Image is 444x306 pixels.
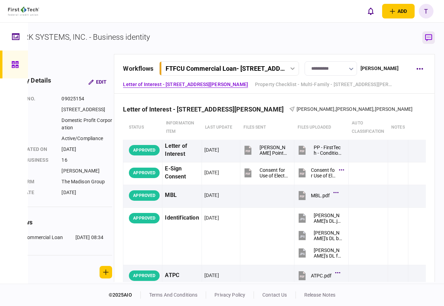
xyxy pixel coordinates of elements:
span: [PERSON_NAME] [336,106,374,112]
th: last update [202,115,240,140]
div: company no. [2,95,54,102]
div: APPROVED [129,190,160,201]
div: [DATE] [61,189,112,196]
div: Letter of Interest - [STREET_ADDRESS][PERSON_NAME] [123,106,289,113]
a: release notes [304,292,336,298]
div: address [2,106,54,113]
button: ATPC.pdf [297,268,339,283]
div: Active/Compliance [61,135,112,142]
th: files sent [240,115,294,140]
div: Domestic Profit Corporation [61,117,112,131]
div: [STREET_ADDRESS] [61,106,112,113]
div: FTFCU Commercial Loan - [STREET_ADDRESS][PERSON_NAME] [166,65,285,72]
div: incorporated on [2,146,54,153]
span: [PERSON_NAME] [375,106,413,112]
span: , [374,106,375,112]
button: Edit [83,76,112,88]
div: Pearce Point MHP - LOI.pdf [260,145,288,156]
th: notes [388,115,408,140]
div: broker firm [2,178,54,185]
button: Nancy's DL.jpg [297,210,342,226]
a: contact us [262,292,287,298]
button: Consent for Use of Electronic Signature and Electronic Disclosures Agreement Editable.pdf [297,165,342,181]
button: PP - FirstTech - Conditional Credit Proposal.pdf [297,142,342,158]
th: status [123,115,162,140]
div: last update [2,189,54,196]
div: Letter of Interest [165,142,199,158]
button: T [419,4,434,18]
div: status [2,135,54,142]
th: Information item [162,115,202,140]
div: MBL.pdf [311,193,330,198]
button: Consent for Use of Electronic Signature and Electronic Disclosures Agreement Editable.pdf [243,165,288,181]
button: open notifications list [363,4,378,18]
div: MBL [165,188,199,203]
div: workflows [2,217,112,227]
a: privacy policy [214,292,245,298]
a: FTFCU Commercial Loan[DATE] 08:34 [2,234,103,241]
a: Letter of Interest - [STREET_ADDRESS][PERSON_NAME] [123,81,248,88]
div: [DATE] [204,272,219,279]
button: Nancy's DL back - exp 09-23-2033.jpg [297,228,342,243]
div: E-Sign Consent [165,165,199,181]
div: Broker [2,167,54,175]
div: © 2025 AIO [109,291,141,299]
div: 16 [61,156,112,164]
div: [DATE] 08:34 [75,234,104,241]
span: , [335,106,336,112]
div: APPROVED [129,270,160,281]
div: Nancy's DL front - exp 09-23-2033.jpg [314,247,342,259]
th: auto classification [348,115,388,140]
div: ATPC [165,268,199,283]
div: Consent for Use of Electronic Signature and Electronic Disclosures Agreement Editable.pdf [311,167,335,178]
button: Nancy's DL front - exp 09-23-2033.jpg [297,245,342,261]
div: PARK SYSTEMS, INC. - Business identity [14,31,150,43]
div: Type [2,117,54,131]
div: Consent for Use of Electronic Signature and Electronic Disclosures Agreement Editable.pdf [260,167,288,178]
a: Property Checklist - Multi-Family - [STREET_ADDRESS][PERSON_NAME] [255,81,395,88]
div: years in business [2,156,54,164]
span: [PERSON_NAME] [297,106,335,112]
div: The Madison Group [61,178,112,185]
button: MBL.pdf [297,188,337,203]
div: workflows [123,64,153,73]
div: ATPC.pdf [311,273,332,278]
div: APPROVED [129,145,160,155]
button: open adding identity options [382,4,415,18]
div: [DATE] [204,146,219,153]
div: [DATE] [204,169,219,176]
div: [DATE] [204,192,219,199]
div: 09025154 [61,95,112,102]
button: Pearce Point MHP - LOI.pdf [243,142,288,158]
div: Identification [165,210,199,226]
a: terms and conditions [149,292,198,298]
div: APPROVED [129,168,160,178]
div: FTFCU Commercial Loan [8,234,63,241]
th: Files uploaded [294,115,348,140]
div: PP - FirstTech - Conditional Credit Proposal.pdf [314,145,342,156]
div: [DATE] [61,146,112,153]
div: Nancy's DL back - exp 09-23-2033.jpg [314,230,342,241]
img: client company logo [8,7,39,16]
div: Nancy's DL.jpg [314,213,342,224]
div: [DATE] [204,214,219,221]
div: [PERSON_NAME] [361,65,399,72]
div: APPROVED [129,213,160,223]
button: FTFCU Commercial Loan- [STREET_ADDRESS][PERSON_NAME] [159,61,299,76]
div: [PERSON_NAME] [61,167,112,175]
